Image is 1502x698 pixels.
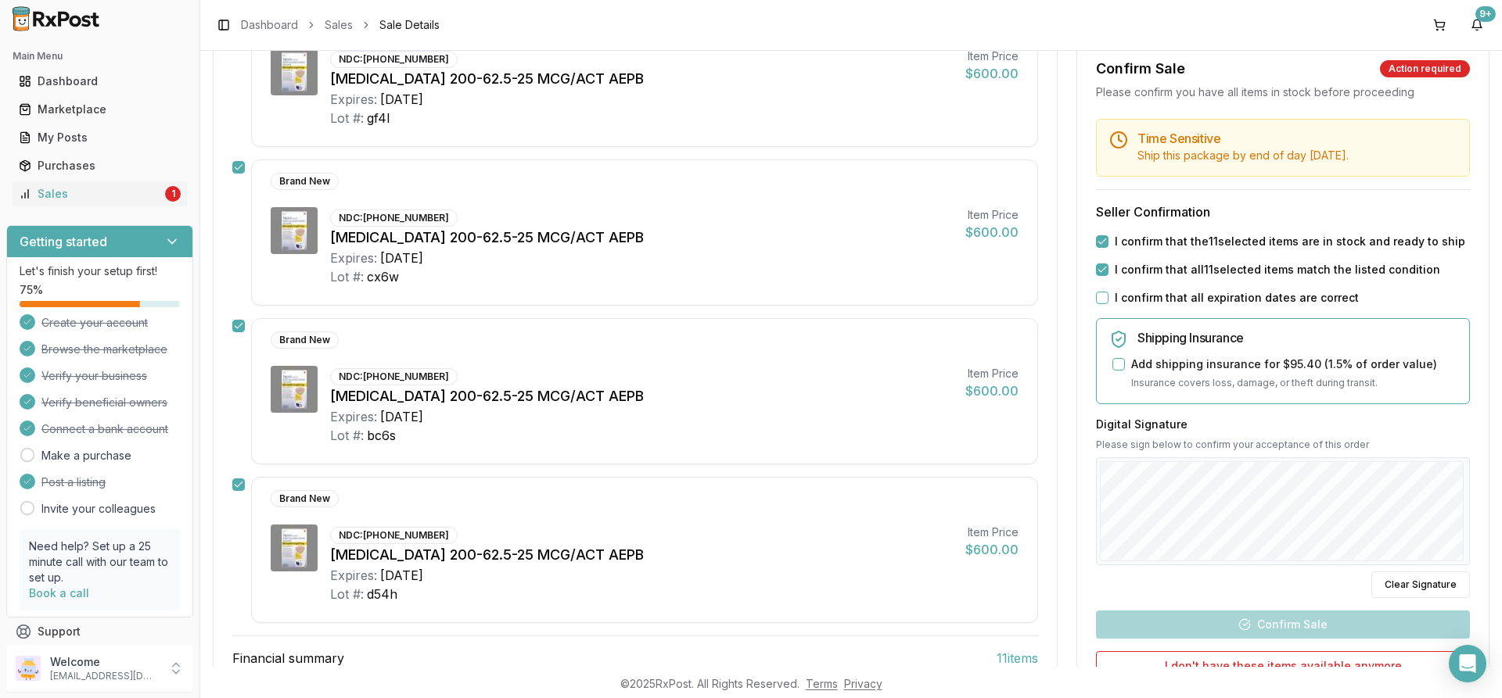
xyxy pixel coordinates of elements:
[232,649,344,668] span: Financial summary
[330,385,953,407] div: [MEDICAL_DATA] 200-62.5-25 MCG/ACT AEPB
[50,654,159,670] p: Welcome
[806,677,838,690] a: Terms
[165,186,181,202] div: 1
[19,130,181,145] div: My Posts
[19,73,181,89] div: Dashboard
[271,490,339,507] div: Brand New
[330,426,364,445] div: Lot #:
[13,180,187,208] a: Sales1
[330,544,953,566] div: [MEDICAL_DATA] 200-62.5-25 MCG/ACT AEPB
[965,223,1019,242] div: $600.00
[367,426,396,445] div: bc6s
[965,366,1019,381] div: Item Price
[1096,58,1185,80] div: Confirm Sale
[16,656,41,681] img: User avatar
[1096,416,1470,431] h3: Digital Signature
[41,368,147,384] span: Verify your business
[325,17,353,33] a: Sales
[380,90,423,109] div: [DATE]
[6,97,193,122] button: Marketplace
[330,368,458,385] div: NDC: [PHONE_NUMBER]
[271,207,318,254] img: Trelegy Ellipta 200-62.5-25 MCG/ACT AEPB
[29,586,89,600] a: Book a call
[330,527,458,544] div: NDC: [PHONE_NUMBER]
[1137,149,1349,162] span: Ship this package by end of day [DATE] .
[965,64,1019,83] div: $600.00
[13,152,187,180] a: Purchases
[271,331,339,349] div: Brand New
[20,263,180,279] p: Let's finish your setup first!
[271,48,318,95] img: Trelegy Ellipta 200-62.5-25 MCG/ACT AEPB
[380,407,423,426] div: [DATE]
[1131,375,1457,391] p: Insurance covers loss, damage, or theft during transit.
[1115,262,1440,277] label: I confirm that all 11 selected items match the listed condition
[6,181,193,206] button: Sales1
[330,227,953,249] div: [MEDICAL_DATA] 200-62.5-25 MCG/ACT AEPB
[1096,84,1470,100] div: Please confirm you have all items in stock before proceeding
[1137,331,1457,344] h5: Shipping Insurance
[1475,6,1496,22] div: 9+
[965,48,1019,64] div: Item Price
[330,68,953,90] div: [MEDICAL_DATA] 200-62.5-25 MCG/ACT AEPB
[380,566,423,585] div: [DATE]
[379,17,440,33] span: Sale Details
[1137,132,1457,145] h5: Time Sensitive
[19,186,162,202] div: Sales
[330,249,377,267] div: Expires:
[330,267,364,286] div: Lot #:
[13,50,187,63] h2: Main Menu
[271,524,318,571] img: Trelegy Ellipta 200-62.5-25 MCG/ACT AEPB
[1096,650,1470,680] button: I don't have these items available anymore
[330,585,364,603] div: Lot #:
[271,366,318,413] img: Trelegy Ellipta 200-62.5-25 MCG/ACT AEPB
[1371,571,1470,597] button: Clear Signature
[1464,13,1489,38] button: 9+
[41,448,131,464] a: Make a purchase
[1115,234,1465,249] label: I confirm that the 11 selected items are in stock and ready to ship
[330,109,364,127] div: Lot #:
[13,123,187,152] a: My Posts
[965,540,1019,559] div: $600.00
[1449,645,1486,682] div: Open Intercom Messenger
[271,173,339,190] div: Brand New
[965,381,1019,400] div: $600.00
[41,342,167,357] span: Browse the marketplace
[1096,202,1470,221] h3: Seller Confirmation
[20,232,107,251] h3: Getting started
[41,395,167,410] span: Verify beneficial owners
[241,17,440,33] nav: breadcrumb
[965,524,1019,540] div: Item Price
[367,109,390,127] div: gf4l
[330,51,458,68] div: NDC: [PHONE_NUMBER]
[41,474,106,490] span: Post a listing
[1380,60,1470,77] div: Action required
[6,6,106,31] img: RxPost Logo
[1096,438,1470,450] p: Please sign below to confirm your acceptance of this order
[29,539,171,585] p: Need help? Set up a 25 minute call with our team to set up.
[380,249,423,267] div: [DATE]
[844,677,882,690] a: Privacy
[1115,290,1359,306] label: I confirm that all expiration dates are correct
[997,649,1038,668] span: 11 item s
[1131,356,1437,372] label: Add shipping insurance for $95.40 ( 1.5 % of order value)
[19,158,181,174] div: Purchases
[41,315,148,331] span: Create your account
[367,585,397,603] div: d54h
[241,17,298,33] a: Dashboard
[367,267,399,286] div: cx6w
[965,207,1019,223] div: Item Price
[330,209,458,227] div: NDC: [PHONE_NUMBER]
[6,125,193,150] button: My Posts
[41,421,168,437] span: Connect a bank account
[6,69,193,94] button: Dashboard
[20,282,43,298] span: 75 %
[330,566,377,585] div: Expires:
[50,670,159,682] p: [EMAIL_ADDRESS][DOMAIN_NAME]
[6,617,193,646] button: Support
[330,407,377,426] div: Expires:
[41,501,156,517] a: Invite your colleagues
[13,67,187,95] a: Dashboard
[19,102,181,117] div: Marketplace
[6,153,193,178] button: Purchases
[13,95,187,123] a: Marketplace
